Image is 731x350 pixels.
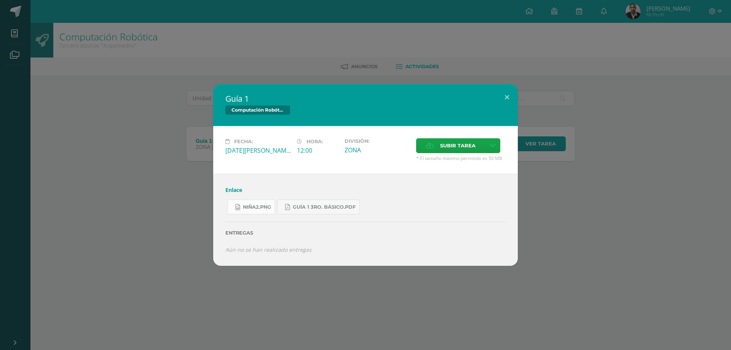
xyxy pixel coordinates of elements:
span: Subir tarea [440,139,476,153]
h2: Guía 1 [225,93,506,104]
span: Guía 1 3ro. Básico.pdf [293,204,356,210]
label: División: [345,138,410,144]
label: Entregas [225,230,506,236]
a: Enlace [225,186,242,193]
span: * El tamaño máximo permitido es 50 MB [416,155,506,161]
button: Close (Esc) [496,84,518,110]
span: Computación Robótica [225,105,290,115]
span: niña2.png [243,204,271,210]
div: ZONA [345,146,410,154]
div: 12:00 [297,146,338,155]
a: Guía 1 3ro. Básico.pdf [277,200,360,214]
div: [DATE][PERSON_NAME] [225,146,291,155]
i: Aún no se han realizado entregas [225,246,311,253]
a: niña2.png [227,200,275,214]
span: Fecha: [234,139,253,144]
span: Hora: [306,139,323,144]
